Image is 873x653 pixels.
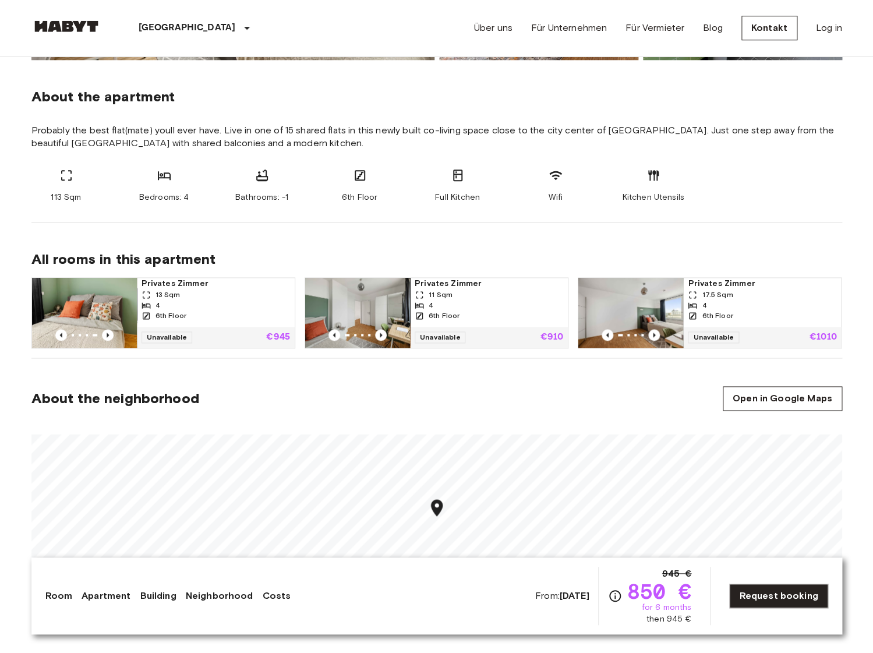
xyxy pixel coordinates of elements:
a: Costs [262,589,291,603]
a: Open in Google Maps [723,386,842,411]
span: 6th Floor [429,310,460,321]
span: About the apartment [31,88,175,105]
span: 4 [429,300,433,310]
a: Für Vermieter [625,21,684,35]
span: Unavailable [142,331,193,343]
img: Marketing picture of unit DE-02-021-002-04HF [32,278,137,348]
span: 6th Floor [155,310,186,321]
a: Building [140,589,176,603]
button: Previous image [602,329,613,341]
img: Marketing picture of unit DE-02-021-002-01HF [578,278,683,348]
span: 6th Floor [342,192,377,203]
span: 4 [155,300,160,310]
a: Request booking [729,584,828,608]
a: Über uns [474,21,513,35]
span: 113 Sqm [51,192,81,203]
b: [DATE] [560,590,589,601]
p: €1010 [810,333,837,342]
span: Full Kitchen [435,192,480,203]
a: Marketing picture of unit DE-02-021-002-01HFPrevious imagePrevious imagePrivates Zimmer17.5 Sqm46... [578,277,842,348]
img: Marketing picture of unit DE-02-021-002-03HF [305,278,410,348]
span: All rooms in this apartment [31,250,842,268]
div: Map marker [426,497,447,521]
img: Habyt [31,20,101,32]
button: Previous image [375,329,387,341]
span: Wifi [548,192,563,203]
p: €910 [540,333,564,342]
span: 11 Sqm [429,290,453,300]
span: 17.5 Sqm [702,290,733,300]
button: Previous image [328,329,340,341]
a: Blog [703,21,723,35]
a: Log in [816,21,842,35]
canvas: Map [31,434,842,609]
button: Previous image [648,329,660,341]
span: 850 € [627,581,691,602]
svg: Check cost overview for full price breakdown. Please note that discounts apply to new joiners onl... [608,589,622,603]
span: Unavailable [688,331,739,343]
p: [GEOGRAPHIC_DATA] [139,21,236,35]
a: Marketing picture of unit DE-02-021-002-03HFPrevious imagePrevious imagePrivates Zimmer11 Sqm46th... [305,277,568,348]
span: Privates Zimmer [142,278,290,290]
a: Kontakt [741,16,797,40]
p: €945 [266,333,290,342]
span: 13 Sqm [155,290,181,300]
span: Privates Zimmer [415,278,563,290]
span: Bedrooms: 4 [139,192,189,203]
span: for 6 months [641,602,691,613]
span: Privates Zimmer [688,278,836,290]
a: Room [45,589,73,603]
button: Previous image [102,329,114,341]
span: 6th Floor [702,310,733,321]
a: Neighborhood [186,589,253,603]
span: Probably the best flat(mate) youll ever have. Live in one of 15 shared flats in this newly built ... [31,124,842,150]
span: 945 € [662,567,691,581]
span: From: [535,590,589,602]
span: Kitchen Utensils [622,192,684,203]
span: then 945 € [646,613,692,625]
a: Für Unternehmen [531,21,607,35]
span: Unavailable [415,331,466,343]
a: Apartment [82,589,130,603]
a: Previous imagePrevious imagePrivates Zimmer13 Sqm46th FloorUnavailable€945 [31,277,295,348]
span: Bathrooms: -1 [235,192,288,203]
span: About the neighborhood [31,390,199,407]
button: Previous image [55,329,67,341]
span: 4 [702,300,706,310]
